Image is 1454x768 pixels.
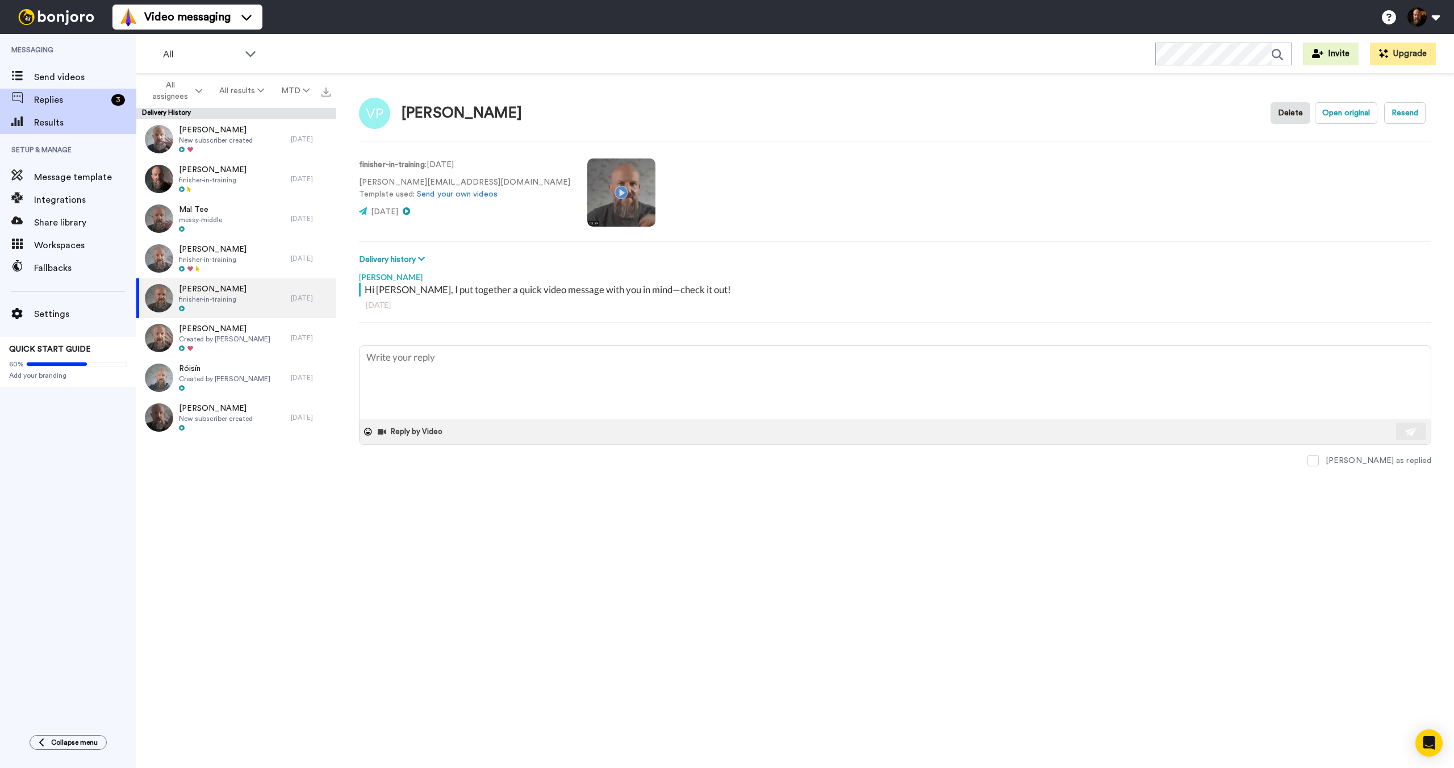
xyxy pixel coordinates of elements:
[147,80,193,102] span: All assignees
[291,254,331,263] div: [DATE]
[377,423,446,440] button: Reply by Video
[145,165,173,193] img: 078d493c-f93b-459f-a20e-4ce0cd162a1a-thumb.jpg
[179,323,270,335] span: [PERSON_NAME]
[273,81,318,101] button: MTD
[318,82,334,99] button: Export all results that match these filters now.
[9,371,127,380] span: Add your branding
[136,199,336,239] a: Mal Teemessy-middle[DATE]
[1315,102,1377,124] button: Open original
[34,116,136,130] span: Results
[1271,102,1310,124] button: Delete
[371,208,398,216] span: [DATE]
[179,124,253,136] span: [PERSON_NAME]
[163,48,239,61] span: All
[136,278,336,318] a: [PERSON_NAME]finisher-in-training[DATE]
[359,253,428,266] button: Delivery history
[179,283,246,295] span: [PERSON_NAME]
[145,284,173,312] img: 8078b807-87a6-400a-854d-fc47bd861dfc-thumb.jpg
[9,360,24,369] span: 60%
[179,374,270,383] span: Created by [PERSON_NAME]
[14,9,99,25] img: bj-logo-header-white.svg
[1384,102,1426,124] button: Resend
[359,161,425,169] strong: finisher-in-training
[1370,43,1436,65] button: Upgrade
[291,214,331,223] div: [DATE]
[136,318,336,358] a: [PERSON_NAME]Created by [PERSON_NAME][DATE]
[145,364,173,392] img: 4fdba7da-6853-45f6-bad0-99c04b3c0d12-thumb.jpg
[34,307,136,321] span: Settings
[1415,729,1443,757] div: Open Intercom Messenger
[139,75,211,107] button: All assignees
[136,358,336,398] a: RóisínCreated by [PERSON_NAME][DATE]
[179,136,253,145] span: New subscriber created
[145,244,173,273] img: 7b2739e3-9654-4c89-8886-7e9c68ae1e67-thumb.jpg
[359,266,1431,283] div: [PERSON_NAME]
[365,283,1428,297] div: Hi [PERSON_NAME], I put together a quick video message with you in mind—check it out!
[34,170,136,184] span: Message template
[291,174,331,183] div: [DATE]
[179,335,270,344] span: Created by [PERSON_NAME]
[179,255,246,264] span: finisher-in-training
[359,159,570,171] p: : [DATE]
[359,177,570,201] p: [PERSON_NAME][EMAIL_ADDRESS][DOMAIN_NAME] Template used:
[34,70,136,84] span: Send videos
[34,93,107,107] span: Replies
[136,398,336,437] a: [PERSON_NAME]New subscriber created[DATE]
[51,738,98,747] span: Collapse menu
[136,159,336,199] a: [PERSON_NAME]finisher-in-training[DATE]
[136,119,336,159] a: [PERSON_NAME]New subscriber created[DATE]
[291,294,331,303] div: [DATE]
[119,8,137,26] img: vm-color.svg
[1405,427,1418,436] img: send-white.svg
[34,193,136,207] span: Integrations
[291,333,331,343] div: [DATE]
[366,299,1424,311] div: [DATE]
[211,81,273,101] button: All results
[179,244,246,255] span: [PERSON_NAME]
[402,105,522,122] div: [PERSON_NAME]
[144,9,231,25] span: Video messaging
[136,108,336,119] div: Delivery History
[30,735,107,750] button: Collapse menu
[179,215,222,224] span: messy-middle
[291,373,331,382] div: [DATE]
[145,204,173,233] img: 45d06eb1-4205-44ad-a170-9134272a5604-thumb.jpg
[291,413,331,422] div: [DATE]
[179,363,270,374] span: Róisín
[34,216,136,229] span: Share library
[136,239,336,278] a: [PERSON_NAME]finisher-in-training[DATE]
[34,239,136,252] span: Workspaces
[179,414,253,423] span: New subscriber created
[291,135,331,144] div: [DATE]
[9,345,91,353] span: QUICK START GUIDE
[34,261,136,275] span: Fallbacks
[145,324,173,352] img: ac50d409-1375-475a-b4af-32230ae4f159-thumb.jpg
[179,403,253,414] span: [PERSON_NAME]
[179,176,246,185] span: finisher-in-training
[179,164,246,176] span: [PERSON_NAME]
[145,403,173,432] img: 41df7b83-620f-4bb1-84e5-912547ab24fd-thumb.jpg
[179,204,222,215] span: Mal Tee
[179,295,246,304] span: finisher-in-training
[359,98,390,129] img: Image of Vanessa Peare
[111,94,125,106] div: 3
[417,190,498,198] a: Send your own videos
[321,87,331,97] img: export.svg
[1303,43,1359,65] button: Invite
[1326,455,1431,466] div: [PERSON_NAME] as replied
[145,125,173,153] img: b08d9885-6922-4c62-885e-383dd6a2f5e0-thumb.jpg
